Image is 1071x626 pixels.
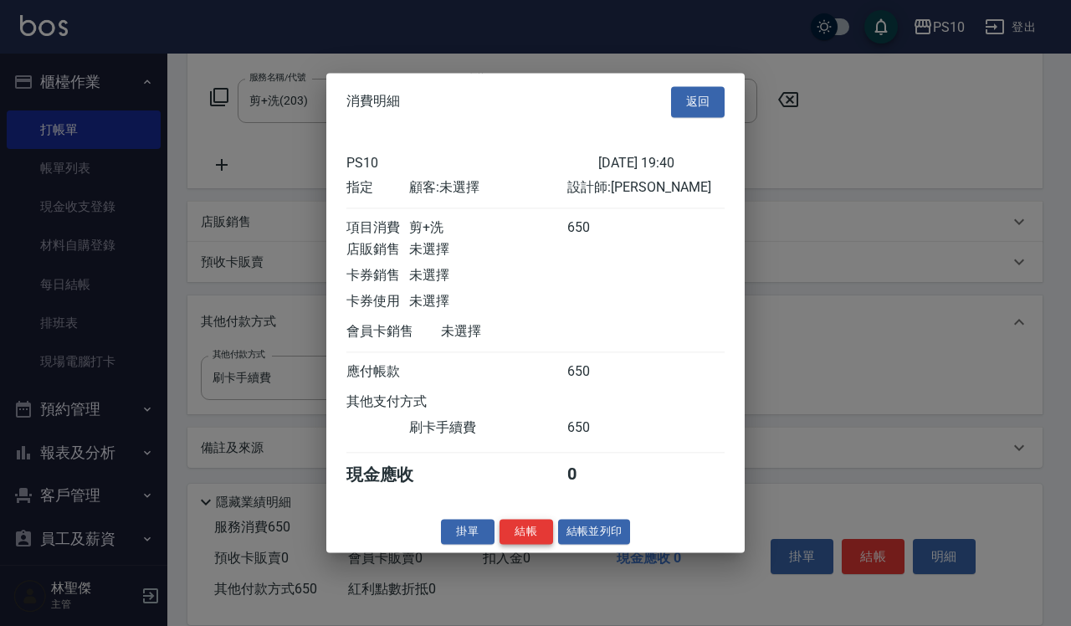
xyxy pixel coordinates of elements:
div: 650 [567,419,630,437]
div: 650 [567,219,630,237]
div: 未選擇 [409,267,566,285]
div: 未選擇 [409,241,566,259]
div: 會員卡銷售 [346,323,441,341]
div: PS10 [346,155,598,171]
div: 應付帳款 [346,363,409,381]
div: 其他支付方式 [346,393,473,411]
div: 0 [567,464,630,486]
div: 店販銷售 [346,241,409,259]
div: [DATE] 19:40 [598,155,725,171]
div: 卡券銷售 [346,267,409,285]
div: 項目消費 [346,219,409,237]
button: 掛單 [441,519,495,545]
div: 剪+洗 [409,219,566,237]
div: 刷卡手續費 [409,419,566,437]
div: 650 [567,363,630,381]
button: 返回 [671,86,725,117]
button: 結帳 [500,519,553,545]
span: 消費明細 [346,94,400,110]
div: 未選擇 [409,293,566,310]
button: 結帳並列印 [558,519,631,545]
div: 指定 [346,179,409,197]
div: 未選擇 [441,323,598,341]
div: 現金應收 [346,464,441,486]
div: 顧客: 未選擇 [409,179,566,197]
div: 卡券使用 [346,293,409,310]
div: 設計師: [PERSON_NAME] [567,179,725,197]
